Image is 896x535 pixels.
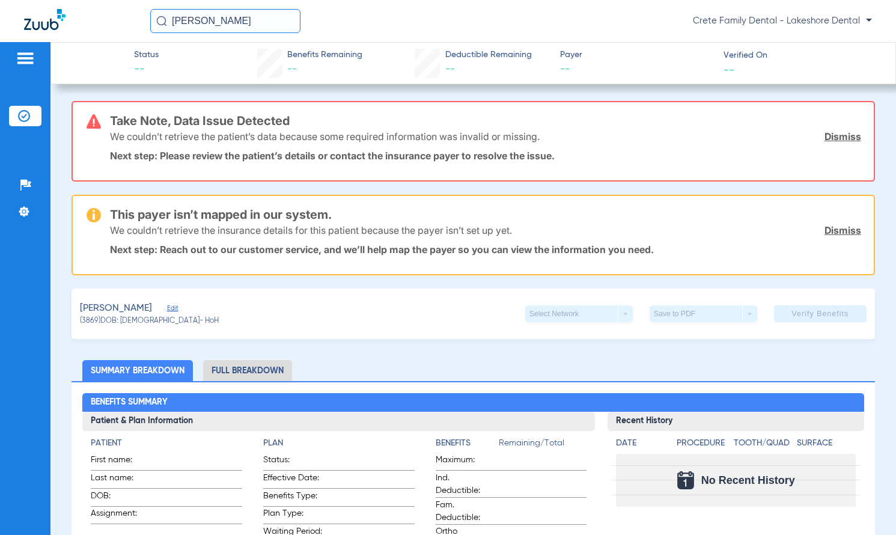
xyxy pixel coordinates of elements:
[110,150,861,162] p: Next step: Please review the patient’s details or contact the insurance payer to resolve the issue.
[445,64,455,74] span: --
[436,437,499,454] app-breakdown-title: Benefits
[80,316,219,327] span: (3869) DOB: [DEMOGRAPHIC_DATA] - HoH
[203,360,292,381] li: Full Breakdown
[701,474,795,486] span: No Recent History
[156,16,167,26] img: Search Icon
[734,437,793,454] app-breakdown-title: Tooth/Quad
[91,472,150,488] span: Last name:
[608,412,864,431] h3: Recent History
[287,49,362,61] span: Benefits Remaining
[824,130,861,142] a: Dismiss
[91,507,150,524] span: Assignment:
[91,454,150,470] span: First name:
[263,507,322,524] span: Plan Type:
[436,454,495,470] span: Maximum:
[560,49,713,61] span: Payer
[616,437,666,454] app-breakdown-title: Date
[110,115,861,127] h3: Take Note, Data Issue Detected
[560,62,713,77] span: --
[82,393,865,412] h2: Benefits Summary
[263,454,322,470] span: Status:
[734,437,793,450] h4: Tooth/Quad
[24,9,66,30] img: Zuub Logo
[263,437,415,450] h4: Plan
[91,437,242,450] h4: Patient
[677,471,694,489] img: Calendar
[263,490,322,506] span: Benefits Type:
[677,437,730,450] h4: Procedure
[91,490,150,506] span: DOB:
[80,301,152,316] span: [PERSON_NAME]
[836,477,896,535] iframe: Chat Widget
[287,64,297,74] span: --
[150,9,300,33] input: Search for patients
[134,49,159,61] span: Status
[824,224,861,236] a: Dismiss
[110,243,861,255] p: Next step: Reach out to our customer service, and we’ll help map the payer so you can view the in...
[82,360,193,381] li: Summary Breakdown
[82,412,596,431] h3: Patient & Plan Information
[797,437,856,450] h4: Surface
[110,224,512,236] p: We couldn’t retrieve the insurance details for this patient because the payer isn’t set up yet.
[436,437,499,450] h4: Benefits
[87,208,101,222] img: warning-icon
[445,49,532,61] span: Deductible Remaining
[87,114,101,129] img: error-icon
[167,304,178,316] span: Edit
[110,209,861,221] h3: This payer isn’t mapped in our system.
[436,472,495,497] span: Ind. Deductible:
[677,437,730,454] app-breakdown-title: Procedure
[110,130,540,142] p: We couldn’t retrieve the patient’s data because some required information was invalid or missing.
[693,15,872,27] span: Crete Family Dental - Lakeshore Dental
[499,437,587,454] span: Remaining/Total
[263,472,322,488] span: Effective Date:
[436,499,495,524] span: Fam. Deductible:
[134,62,159,77] span: --
[724,63,734,76] span: --
[797,437,856,454] app-breakdown-title: Surface
[724,49,876,62] span: Verified On
[616,437,666,450] h4: Date
[16,51,35,66] img: hamburger-icon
